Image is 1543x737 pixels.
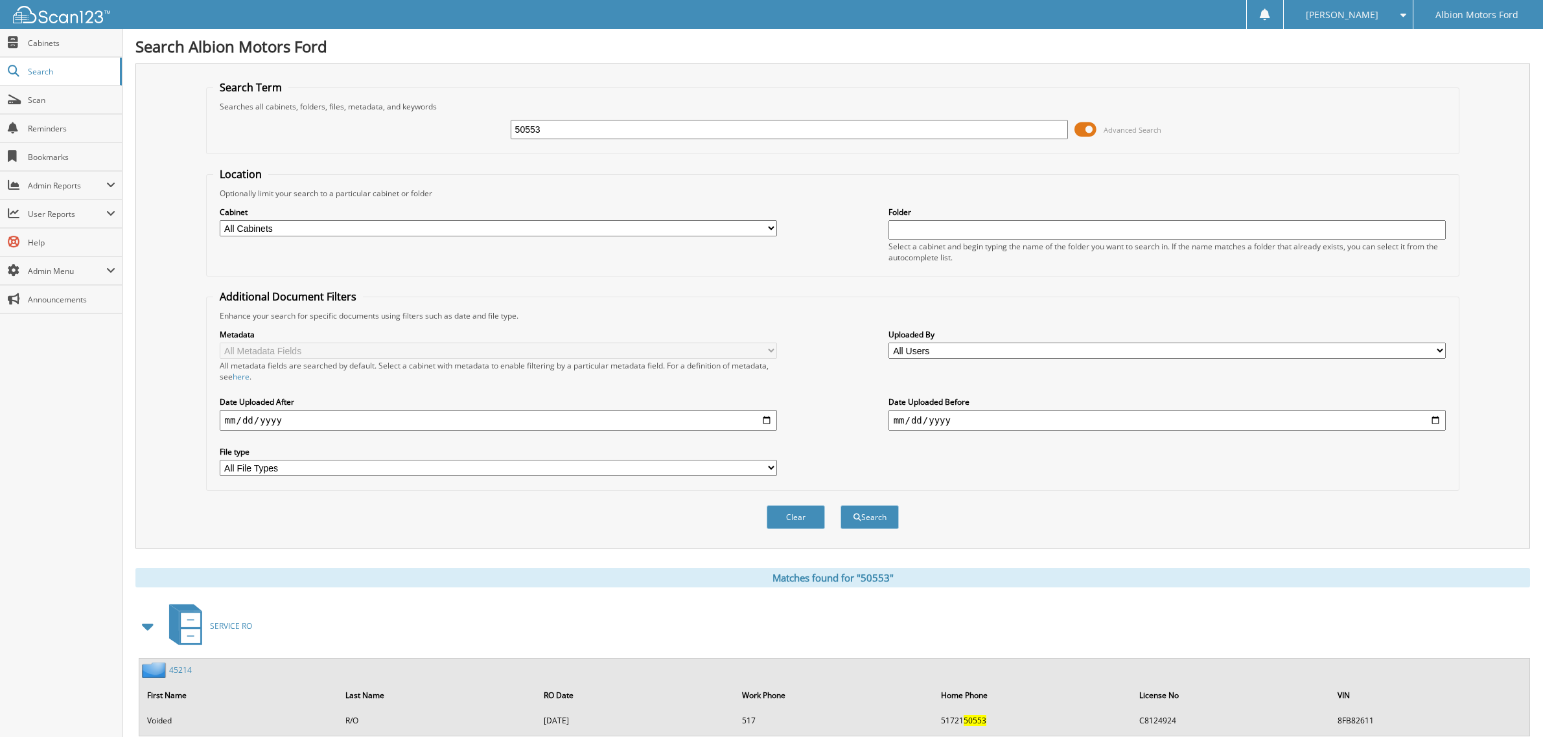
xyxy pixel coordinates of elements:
th: VIN [1331,682,1528,709]
label: Uploaded By [888,329,1446,340]
h1: Search Albion Motors Ford [135,36,1530,57]
span: Cabinets [28,38,115,49]
span: 50553 [964,715,986,726]
td: 8FB82611 [1331,710,1528,731]
button: Search [841,505,899,529]
a: SERVICE RO [161,600,252,652]
a: 45214 [169,664,192,675]
th: Work Phone [736,682,933,709]
div: Optionally limit your search to a particular cabinet or folder [213,188,1453,199]
div: Searches all cabinets, folders, files, metadata, and keywords [213,101,1453,112]
th: First Name [141,682,338,709]
span: Admin Reports [28,180,106,191]
label: Cabinet [220,207,778,218]
td: [DATE] [537,710,734,731]
span: Admin Menu [28,266,106,277]
span: [PERSON_NAME] [1306,11,1378,19]
div: Select a cabinet and begin typing the name of the folder you want to search in. If the name match... [888,241,1446,263]
span: Help [28,237,115,248]
img: scan123-logo-white.svg [13,6,110,23]
div: Enhance your search for specific documents using filters such as date and file type. [213,310,1453,321]
label: Metadata [220,329,778,340]
div: All metadata fields are searched by default. Select a cabinet with metadata to enable filtering b... [220,360,778,382]
span: Bookmarks [28,152,115,163]
div: Matches found for "50553" [135,568,1530,587]
label: Date Uploaded Before [888,396,1446,407]
button: Clear [767,505,825,529]
span: SERVICE RO [210,620,252,631]
th: RO Date [537,682,734,709]
span: Announcements [28,294,115,305]
td: 517 [736,710,933,731]
legend: Additional Document Filters [213,289,363,304]
th: Last Name [339,682,536,709]
legend: Location [213,167,268,181]
th: License No [1133,682,1330,709]
a: here [233,371,249,382]
td: 51721 [934,710,1131,731]
img: folder2.png [142,662,169,678]
span: Reminders [28,123,115,134]
span: Search [28,66,113,77]
span: Scan [28,95,115,106]
td: C8124924 [1133,710,1330,731]
input: end [888,410,1446,431]
td: R/O [339,710,536,731]
td: Voided [141,710,338,731]
span: User Reports [28,209,106,220]
label: Folder [888,207,1446,218]
label: Date Uploaded After [220,396,778,407]
span: Albion Motors Ford [1435,11,1518,19]
legend: Search Term [213,80,288,95]
span: Advanced Search [1104,125,1161,135]
th: Home Phone [934,682,1131,709]
input: start [220,410,778,431]
label: File type [220,446,778,457]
